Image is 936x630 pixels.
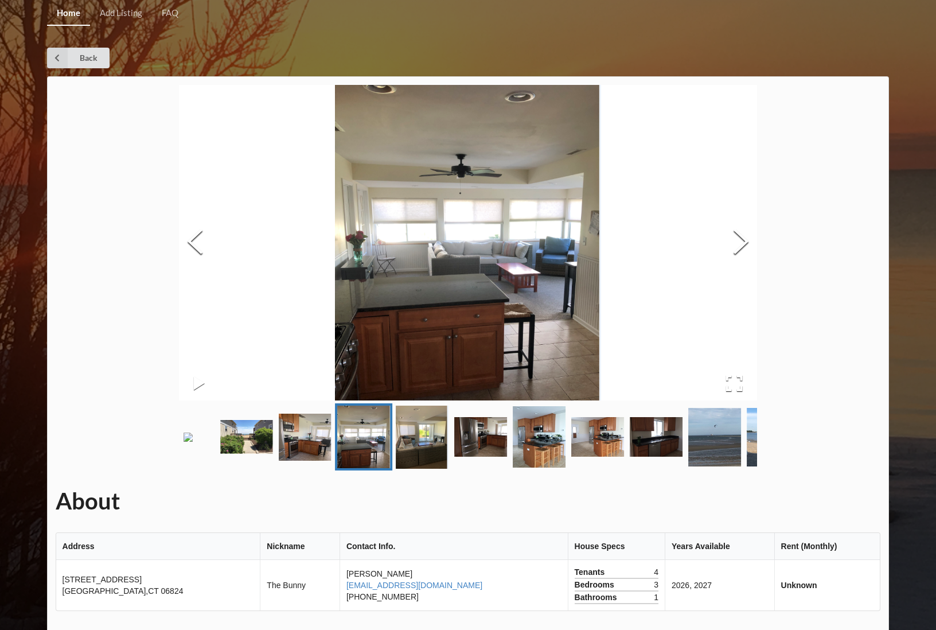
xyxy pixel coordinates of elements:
th: Rent (Monthly) [774,533,880,560]
img: image001.png [221,420,274,454]
img: IMG_1068.JPG [630,417,683,457]
button: Previous Slide [179,191,211,295]
span: [GEOGRAPHIC_DATA] , CT 06824 [63,586,184,596]
a: Go to Slide 4 [336,403,393,470]
span: 1 [654,592,658,603]
img: image003.png [338,406,391,468]
a: Go to Slide 7 [511,404,568,470]
span: 4 [654,566,658,578]
th: House Specs [568,533,665,560]
a: Back [47,48,110,68]
span: Tenants [575,566,608,578]
button: Open Fullscreen [711,367,757,400]
b: Unknown [781,581,817,590]
h1: About [56,487,881,516]
span: Bedrooms [575,579,617,590]
a: Go to Slide 10 [687,406,744,469]
img: image003.png [179,85,756,400]
th: Address [56,533,260,560]
a: Go to Slide 1 [160,430,217,444]
span: 3 [654,579,658,590]
a: Go to Slide 8 [570,415,627,459]
a: [EMAIL_ADDRESS][DOMAIN_NAME] [346,581,482,590]
a: Go to Slide 11 [745,406,802,469]
th: Years Available [665,533,774,560]
a: Go to Slide 2 [219,418,276,456]
th: Nickname [260,533,340,560]
a: Add Listing [90,1,152,26]
button: Next Slide [725,191,757,295]
a: Go to Slide 5 [394,403,451,471]
a: Go to Slide 3 [277,411,334,463]
img: IMG_2436.jpg [689,408,742,466]
button: Play or Pause Slideshow [179,367,220,400]
td: 2026, 2027 [665,560,774,610]
div: Thumbnail Navigation [160,403,738,471]
td: [PERSON_NAME] [PHONE_NUMBER] [340,560,568,610]
a: Go to Slide 6 [453,415,510,459]
td: The Bunny [260,560,340,610]
img: IMG_2619.jpg [747,408,800,466]
span: Bathrooms [575,592,620,603]
th: Contact Info. [340,533,568,560]
img: image002.png [279,414,332,461]
img: IMG_1054.JPG [455,417,508,457]
span: [STREET_ADDRESS] [63,575,142,584]
img: 745_fairfield_neach%2FIMG_5176.PNG [184,433,193,442]
img: IMG_1065.JPG [572,417,625,457]
a: FAQ [152,1,188,26]
a: Go to Slide 9 [628,415,685,459]
img: image004.png [396,406,449,469]
a: Home [47,1,90,26]
img: IMG_1055.JPG [513,406,566,468]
